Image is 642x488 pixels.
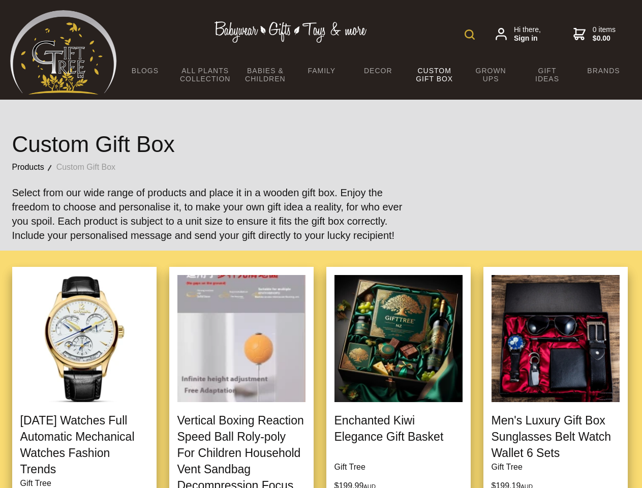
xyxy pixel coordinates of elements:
[293,60,350,81] a: Family
[406,60,463,89] a: Custom Gift Box
[237,60,293,89] a: Babies & Children
[573,25,616,43] a: 0 items$0.00
[593,25,616,43] span: 0 items
[12,161,56,174] a: Products
[514,25,541,43] span: Hi there,
[350,60,406,81] a: Decor
[12,132,630,157] h1: Custom Gift Box
[173,60,237,89] a: All Plants Collection
[12,187,403,241] big: Select from our wide range of products and place it in a wooden gift box. Enjoy the freedom to ch...
[56,161,128,174] a: Custom Gift Box
[117,60,173,81] a: BLOGS
[575,60,632,81] a: Brands
[593,34,616,43] strong: $0.00
[514,34,541,43] strong: Sign in
[465,29,475,40] img: product search
[215,21,367,43] img: Babywear - Gifts - Toys & more
[10,10,117,95] img: Babyware - Gifts - Toys and more...
[519,60,575,89] a: Gift Ideas
[463,60,519,89] a: Grown Ups
[496,25,541,43] a: Hi there,Sign in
